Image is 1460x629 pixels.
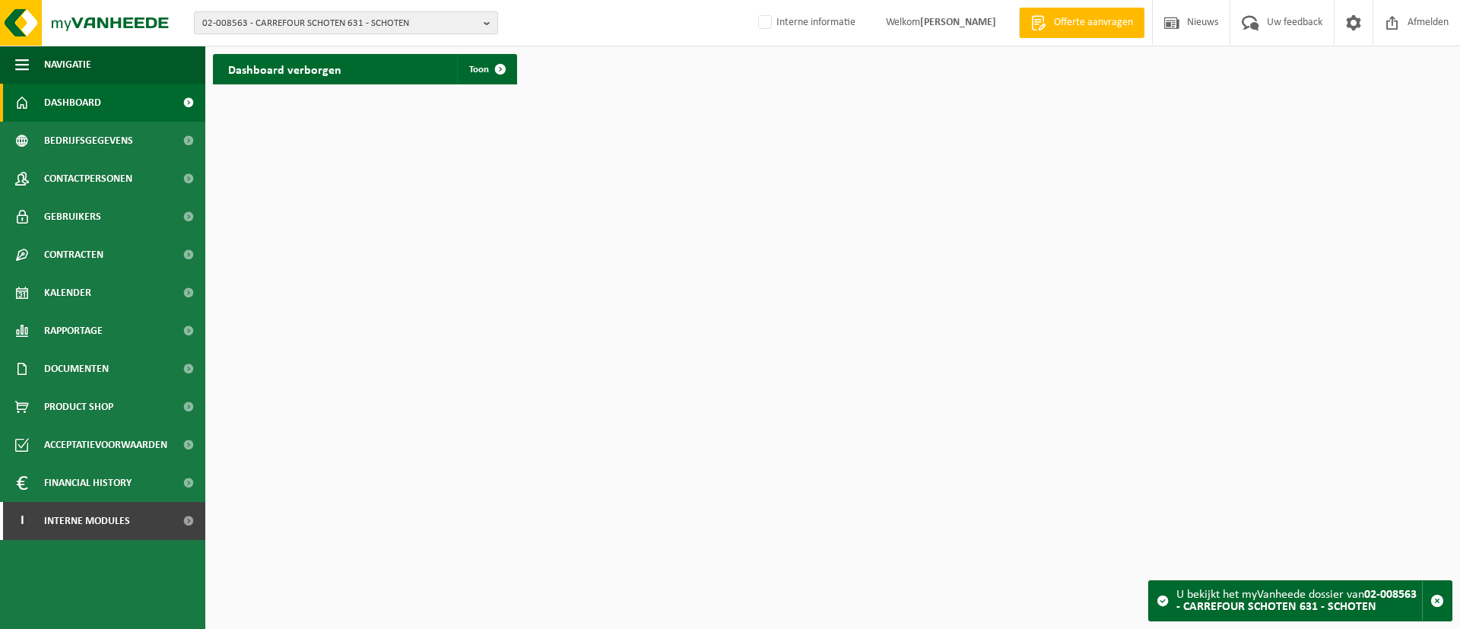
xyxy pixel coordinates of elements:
[44,46,91,84] span: Navigatie
[15,502,29,540] span: I
[44,84,101,122] span: Dashboard
[44,198,101,236] span: Gebruikers
[1176,581,1422,621] div: U bekijkt het myVanheede dossier van
[44,236,103,274] span: Contracten
[202,12,478,35] span: 02-008563 - CARREFOUR SCHOTEN 631 - SCHOTEN
[44,464,132,502] span: Financial History
[44,388,113,426] span: Product Shop
[44,502,130,540] span: Interne modules
[920,17,996,28] strong: [PERSON_NAME]
[457,54,516,84] a: Toon
[1019,8,1144,38] a: Offerte aanvragen
[755,11,855,34] label: Interne informatie
[1050,15,1137,30] span: Offerte aanvragen
[44,274,91,312] span: Kalender
[469,65,489,75] span: Toon
[194,11,498,34] button: 02-008563 - CARREFOUR SCHOTEN 631 - SCHOTEN
[44,426,167,464] span: Acceptatievoorwaarden
[213,54,357,84] h2: Dashboard verborgen
[44,160,132,198] span: Contactpersonen
[44,350,109,388] span: Documenten
[44,122,133,160] span: Bedrijfsgegevens
[1176,589,1417,613] strong: 02-008563 - CARREFOUR SCHOTEN 631 - SCHOTEN
[44,312,103,350] span: Rapportage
